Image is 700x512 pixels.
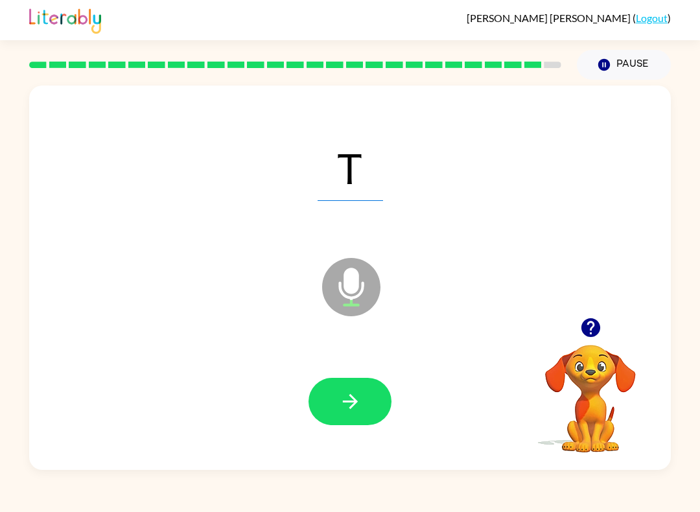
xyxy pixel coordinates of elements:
[29,5,101,34] img: Literably
[577,50,671,80] button: Pause
[467,12,633,24] span: [PERSON_NAME] [PERSON_NAME]
[636,12,668,24] a: Logout
[526,325,655,454] video: Your browser must support playing .mp4 files to use Literably. Please try using another browser.
[467,12,671,24] div: ( )
[318,134,383,201] span: T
